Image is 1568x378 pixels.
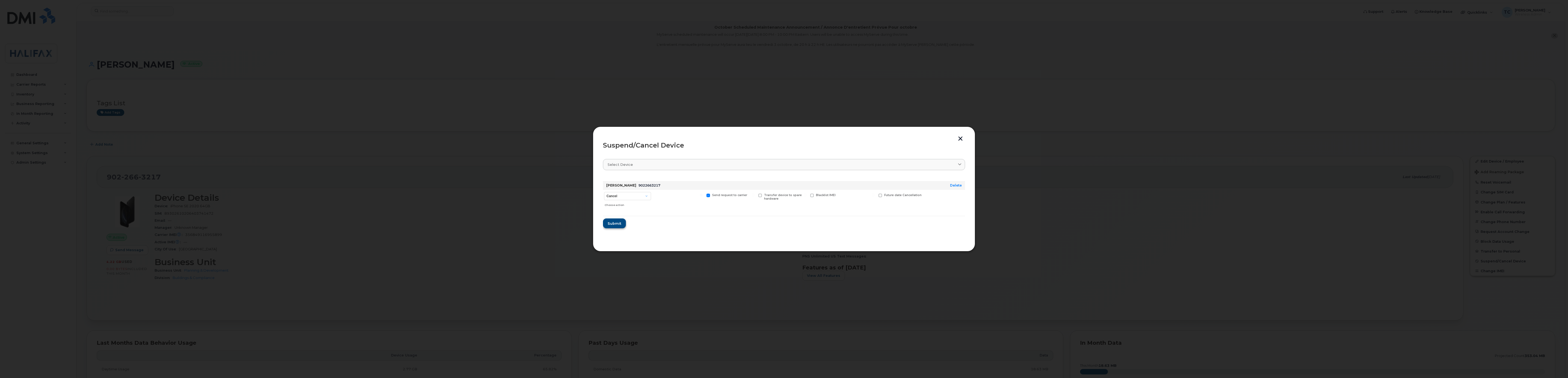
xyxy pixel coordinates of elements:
a: Select device [603,159,965,170]
span: Blacklist IMEI [816,193,836,197]
span: Future date Cancellation [884,193,922,197]
span: Send request to carrier [712,193,747,197]
span: Select device [608,162,633,167]
span: 9022663217 [638,183,660,187]
span: Transfer device to spare hardware [764,193,802,200]
input: Blacklist IMEI [804,194,806,196]
span: Submit [608,221,621,226]
button: Submit [603,218,626,228]
input: Transfer device to spare hardware [752,194,755,196]
div: Suspend/Cancel Device [603,142,965,149]
iframe: Messenger Launcher [1544,354,1564,374]
div: Choose action [605,201,651,207]
input: Future date Cancellation [872,194,875,196]
a: Delete [950,183,962,187]
strong: [PERSON_NAME] [606,183,636,187]
input: Send request to carrier [700,194,703,196]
